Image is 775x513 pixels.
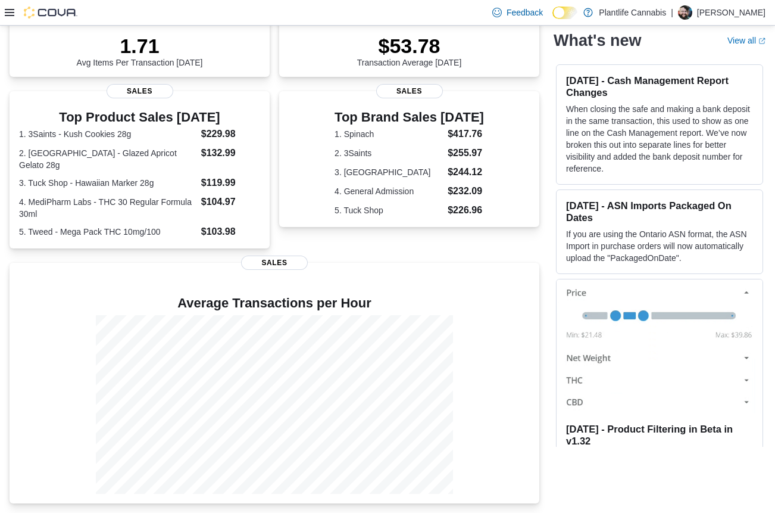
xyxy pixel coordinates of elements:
[241,256,308,270] span: Sales
[566,103,753,175] p: When closing the safe and making a bank deposit in the same transaction, this used to show as one...
[566,74,753,98] h3: [DATE] - Cash Management Report Changes
[335,110,484,125] h3: Top Brand Sales [DATE]
[727,36,765,45] a: View allExternal link
[758,38,765,45] svg: External link
[335,204,443,216] dt: 5. Tuck Shop
[448,203,484,217] dd: $226.96
[335,128,443,140] dt: 1. Spinach
[201,225,260,239] dd: $103.98
[671,5,673,20] p: |
[19,296,530,310] h4: Average Transactions per Hour
[552,7,577,19] input: Dark Mode
[335,147,443,159] dt: 2. 3Saints
[357,34,462,58] p: $53.78
[554,31,641,50] h2: What's new
[599,5,666,20] p: Plantlife Cannabis
[566,200,753,223] h3: [DATE] - ASN Imports Packaged On Dates
[19,147,196,171] dt: 2. [GEOGRAPHIC_DATA] - Glazed Apricot Gelato 28g
[19,177,196,189] dt: 3. Tuck Shop - Hawaiian Marker 28g
[77,34,203,67] div: Avg Items Per Transaction [DATE]
[448,146,484,160] dd: $255.97
[507,7,543,18] span: Feedback
[19,196,196,220] dt: 4. MediPharm Labs - THC 30 Regular Formula 30ml
[335,185,443,197] dt: 4. General Admission
[201,146,260,160] dd: $132.99
[448,165,484,179] dd: $244.12
[107,84,173,98] span: Sales
[487,1,548,24] a: Feedback
[376,84,443,98] span: Sales
[201,127,260,141] dd: $229.98
[19,110,260,125] h3: Top Product Sales [DATE]
[19,226,196,238] dt: 5. Tweed - Mega Pack THC 10mg/100
[357,34,462,67] div: Transaction Average [DATE]
[566,228,753,264] p: If you are using the Ontario ASN format, the ASN Import in purchase orders will now automatically...
[201,195,260,209] dd: $104.97
[19,128,196,140] dt: 1. 3Saints - Kush Cookies 28g
[448,184,484,198] dd: $232.09
[77,34,203,58] p: 1.71
[335,166,443,178] dt: 3. [GEOGRAPHIC_DATA]
[201,176,260,190] dd: $119.99
[697,5,765,20] p: [PERSON_NAME]
[566,423,753,447] h3: [DATE] - Product Filtering in Beta in v1.32
[24,7,77,18] img: Cova
[678,5,692,20] div: Wesley Lynch
[448,127,484,141] dd: $417.76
